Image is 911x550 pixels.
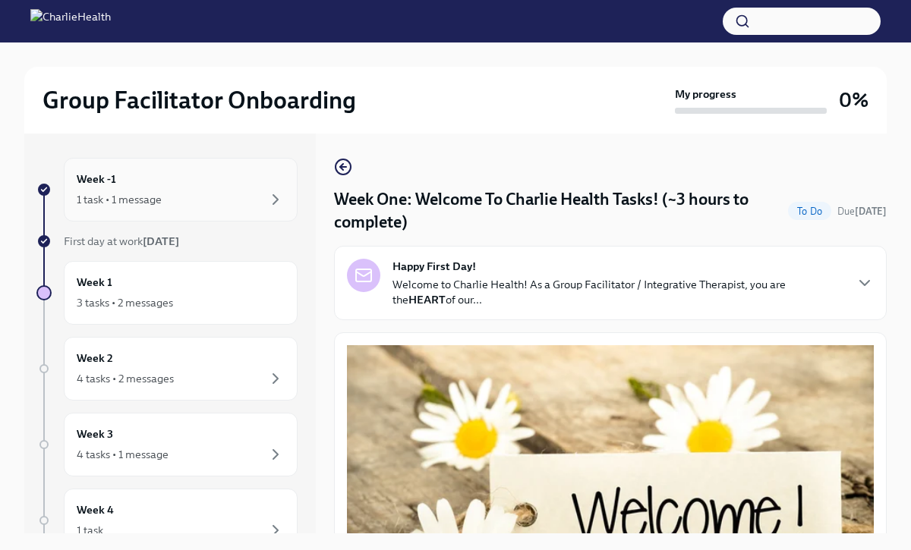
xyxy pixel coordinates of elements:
[36,158,298,222] a: Week -11 task • 1 message
[837,206,887,217] span: Due
[77,501,114,518] h6: Week 4
[36,261,298,325] a: Week 13 tasks • 2 messages
[788,206,831,217] span: To Do
[77,371,174,386] div: 4 tasks • 2 messages
[77,171,116,187] h6: Week -1
[77,426,113,442] h6: Week 3
[77,447,169,462] div: 4 tasks • 1 message
[334,188,782,234] h4: Week One: Welcome To Charlie Health Tasks! (~3 hours to complete)
[837,204,887,218] span: October 6th, 2025 10:00
[77,274,112,291] h6: Week 1
[30,9,111,33] img: CharlieHealth
[408,293,446,306] strong: HEART
[36,234,298,249] a: First day at work[DATE]
[77,350,113,366] h6: Week 2
[36,413,298,476] a: Week 34 tasks • 1 message
[77,192,162,207] div: 1 task • 1 message
[855,206,887,217] strong: [DATE]
[77,523,103,538] div: 1 task
[143,234,179,248] strong: [DATE]
[839,86,868,114] h3: 0%
[36,337,298,401] a: Week 24 tasks • 2 messages
[392,277,843,307] p: Welcome to Charlie Health! As a Group Facilitator / Integrative Therapist, you are the of our...
[43,85,356,115] h2: Group Facilitator Onboarding
[77,295,173,310] div: 3 tasks • 2 messages
[675,86,736,102] strong: My progress
[392,259,476,274] strong: Happy First Day!
[64,234,179,248] span: First day at work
